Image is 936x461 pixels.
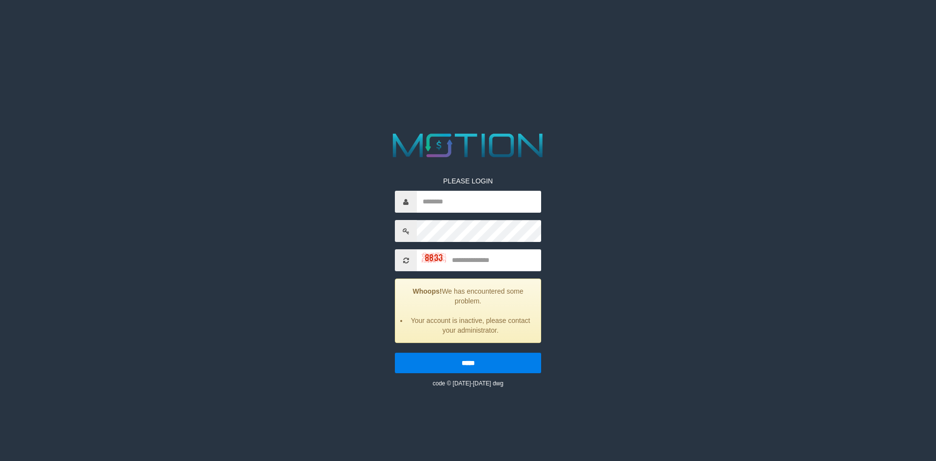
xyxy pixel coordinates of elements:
[422,253,446,262] img: captcha
[395,279,541,343] div: We has encountered some problem.
[408,316,533,335] li: Your account is inactive, please contact your administrator.
[386,129,550,161] img: MOTION_logo.png
[432,380,503,387] small: code © [DATE]-[DATE] dwg
[395,176,541,186] p: PLEASE LOGIN
[413,287,442,295] strong: Whoops!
